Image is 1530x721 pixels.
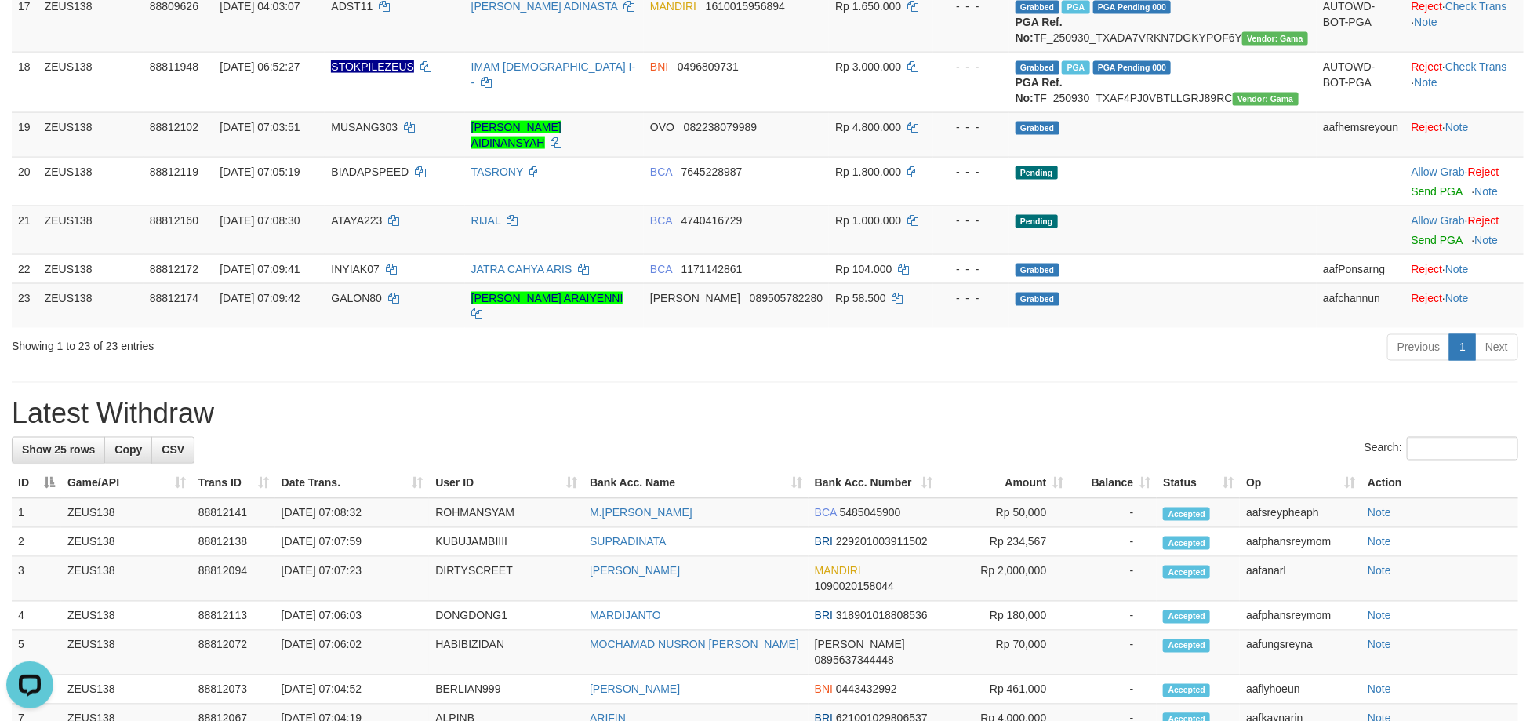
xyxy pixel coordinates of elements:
span: Copy 089505782280 to clipboard [750,292,823,304]
span: BCA [650,166,672,178]
a: Note [1368,507,1391,519]
a: RIJAL [471,214,501,227]
a: CSV [151,437,194,464]
div: - - - [939,213,1003,228]
td: [DATE] 07:04:52 [275,675,430,705]
td: AUTOWD-BOT-PGA [1317,52,1405,112]
td: aafanarl [1240,557,1361,602]
td: [DATE] 07:06:02 [275,631,430,675]
b: PGA Ref. No: [1016,16,1063,44]
a: Copy [104,437,152,464]
span: [DATE] 06:52:27 [220,60,300,73]
span: Vendor URL: https://trx31.1velocity.biz [1233,93,1299,106]
b: PGA Ref. No: [1016,76,1063,104]
td: · · [1405,52,1524,112]
td: ZEUS138 [61,602,192,631]
span: Show 25 rows [22,444,95,457]
span: BCA [815,507,837,519]
td: 88812141 [192,498,275,528]
td: ZEUS138 [38,112,144,157]
td: Rp 180,000 [939,602,1070,631]
a: Reject [1468,214,1499,227]
td: 2 [12,528,61,557]
span: Grabbed [1016,122,1059,135]
span: Rp 1.800.000 [835,166,901,178]
td: ZEUS138 [38,206,144,254]
td: · [1405,206,1524,254]
td: 18 [12,52,38,112]
a: IMAM [DEMOGRAPHIC_DATA] I-- [471,60,636,89]
td: 88812113 [192,602,275,631]
span: BRI [815,536,833,548]
span: 88812160 [150,214,198,227]
th: Bank Acc. Name: activate to sort column ascending [583,469,809,498]
td: Rp 50,000 [939,498,1070,528]
a: M.[PERSON_NAME] [590,507,692,519]
span: INYIAK07 [331,263,379,275]
span: Grabbed [1016,1,1059,14]
span: [DATE] 07:03:51 [220,121,300,133]
span: BRI [815,610,833,622]
a: Send PGA [1412,185,1463,198]
span: Accepted [1163,610,1210,624]
a: Send PGA [1412,234,1463,246]
span: CSV [162,444,184,457]
a: 1 [1449,334,1476,361]
span: PGA Pending [1093,61,1172,75]
td: 21 [12,206,38,254]
a: Note [1368,610,1391,622]
td: ZEUS138 [61,528,192,557]
th: User ID: activate to sort column ascending [429,469,583,498]
a: Note [1415,16,1438,28]
span: Vendor URL: https://trx31.1velocity.biz [1242,32,1308,46]
span: Accepted [1163,566,1210,579]
a: TASRONY [471,166,523,178]
span: Rp 104.000 [835,263,892,275]
a: Previous [1387,334,1450,361]
td: [DATE] 07:07:23 [275,557,430,602]
td: ROHMANSYAM [429,498,583,528]
td: ZEUS138 [61,675,192,705]
span: Grabbed [1016,293,1059,306]
a: Note [1445,263,1469,275]
a: Allow Grab [1412,166,1465,178]
td: ZEUS138 [38,254,144,283]
span: Nama rekening ada tanda titik/strip, harap diedit [331,60,414,73]
span: Copy 229201003911502 to clipboard [836,536,928,548]
td: ZEUS138 [61,498,192,528]
td: DIRTYSCREET [429,557,583,602]
td: 22 [12,254,38,283]
th: Bank Acc. Number: activate to sort column ascending [809,469,939,498]
div: - - - [939,164,1003,180]
span: MANDIRI [815,565,861,577]
a: Reject [1412,263,1443,275]
td: ZEUS138 [61,557,192,602]
td: - [1070,631,1157,675]
span: 88812102 [150,121,198,133]
td: [DATE] 07:06:03 [275,602,430,631]
a: MOCHAMAD NUSRON [PERSON_NAME] [590,639,799,651]
a: Note [1368,683,1391,696]
td: KUBUJAMBIIII [429,528,583,557]
td: - [1070,602,1157,631]
td: · [1405,157,1524,206]
span: Accepted [1163,508,1210,521]
td: BERLIAN999 [429,675,583,705]
a: [PERSON_NAME] AIDINANSYAH [471,121,561,149]
th: Trans ID: activate to sort column ascending [192,469,275,498]
span: BIADAPSPEED [331,166,409,178]
span: 88812172 [150,263,198,275]
span: [DATE] 07:05:19 [220,166,300,178]
td: 88812072 [192,631,275,675]
input: Search: [1407,437,1518,461]
td: aafPonsarng [1317,254,1405,283]
td: - [1070,498,1157,528]
td: aafungsreyna [1240,631,1361,675]
td: 4 [12,602,61,631]
td: · [1405,283,1524,328]
a: [PERSON_NAME] ARAIYENNI [471,292,623,304]
th: Op: activate to sort column ascending [1240,469,1361,498]
a: JATRA CAHYA ARIS [471,263,572,275]
td: 19 [12,112,38,157]
span: Accepted [1163,684,1210,697]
